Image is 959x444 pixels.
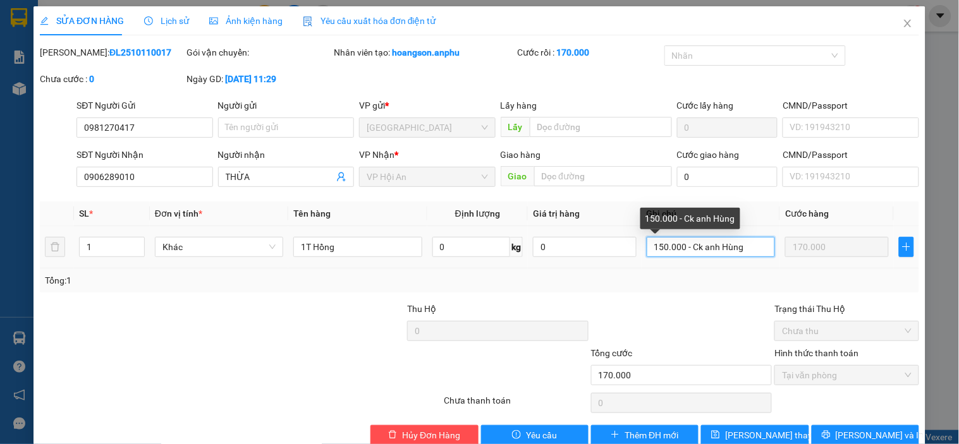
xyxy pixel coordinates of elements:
input: Dọc đường [530,117,672,137]
button: plus [899,237,914,257]
span: Định lượng [455,208,500,219]
span: clock-circle [144,16,153,25]
span: plus [900,242,913,252]
span: Khác [162,237,276,256]
input: VD: Bàn, Ghế [293,237,422,257]
span: Ảnh kiện hàng [209,16,283,26]
input: Dọc đường [534,166,672,186]
span: [PERSON_NAME] thay đổi [725,428,826,442]
span: exclamation-circle [512,430,521,440]
span: Lấy hàng [501,100,537,111]
div: Cước rồi : [518,45,662,59]
b: 0 [89,74,94,84]
div: Trạng thái Thu Hộ [774,302,919,316]
span: Giao [501,166,534,186]
div: Chưa cước : [40,72,184,86]
span: Giá trị hàng [533,208,580,219]
span: Gửi: [11,11,30,24]
b: [DATE] 11:29 [226,74,277,84]
span: Yêu cầu xuất hóa đơn điện tử [303,16,436,26]
span: SL [79,208,89,219]
span: Tổng cước [591,348,633,358]
span: VP Hội An [367,167,487,186]
span: Nhận: [148,12,178,25]
div: SĐT Người Nhận [76,148,212,162]
span: delete [388,430,397,440]
img: icon [303,16,313,27]
span: Tại văn phòng [782,366,911,385]
b: ĐL2510110017 [109,47,171,57]
div: 0981270417 [11,39,139,57]
span: plus [611,430,620,440]
span: user-add [336,172,346,182]
div: 170.000 [9,66,141,81]
b: 170.000 [557,47,590,57]
span: picture [209,16,218,25]
div: VP gửi [359,99,495,112]
span: printer [822,430,831,440]
span: Giao hàng [501,150,541,160]
div: 0906289010 [148,41,250,59]
button: delete [45,237,65,257]
div: THỪA [148,26,250,41]
label: Cước lấy hàng [677,100,734,111]
span: save [711,430,720,440]
div: Tổng: 1 [45,273,371,287]
span: edit [40,16,49,25]
div: Tên hàng: 1T Hồng ( : 1 ) [11,89,250,105]
span: close [903,18,913,28]
span: CƯỚC RỒI : [9,68,70,81]
b: hoangson.anphu [392,47,460,57]
div: [PERSON_NAME]: [40,45,184,59]
span: Đơn vị tính [155,208,202,219]
span: VP Nhận [359,150,394,160]
label: Hình thức thanh toán [774,348,858,358]
th: Ghi chú [642,201,780,226]
div: Người nhận [218,148,354,162]
input: 0 [785,237,889,257]
div: Chưa thanh toán [443,393,589,416]
div: VP Hội An [148,11,250,26]
div: Gói vận chuyển: [187,45,331,59]
span: Tên hàng [293,208,331,219]
span: SỬA ĐƠN HÀNG [40,16,124,26]
span: Thu Hộ [407,304,436,314]
span: kg [510,237,523,257]
div: Ngày GD: [187,72,331,86]
span: Chưa thu [782,321,911,340]
span: Lấy [501,117,530,137]
div: SĐT Người Gửi [76,99,212,112]
span: Đà Lạt [367,118,487,137]
input: Cước lấy hàng [677,117,778,138]
div: [GEOGRAPHIC_DATA] [11,11,139,39]
div: 150.000 - Ck anh Hùng [640,208,740,229]
span: Cước hàng [785,208,829,219]
div: CMND/Passport [783,148,919,162]
div: Nhân viên tạo: [334,45,515,59]
input: Cước giao hàng [677,167,778,187]
div: CMND/Passport [783,99,919,112]
span: Thêm ĐH mới [625,428,678,442]
span: SL [140,88,157,105]
label: Cước giao hàng [677,150,740,160]
span: Lịch sử [144,16,189,26]
button: Close [890,6,925,42]
span: Yêu cầu [526,428,557,442]
input: Ghi Chú [647,237,775,257]
div: Người gửi [218,99,354,112]
span: Hủy Đơn Hàng [402,428,460,442]
span: [PERSON_NAME] và In [836,428,924,442]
